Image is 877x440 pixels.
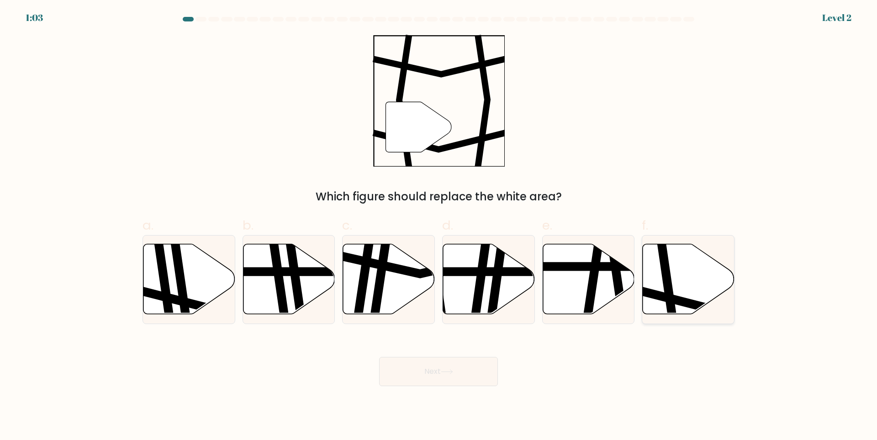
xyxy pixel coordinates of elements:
[243,216,254,234] span: b.
[342,216,352,234] span: c.
[642,216,648,234] span: f.
[442,216,453,234] span: d.
[379,357,498,386] button: Next
[148,189,729,205] div: Which figure should replace the white area?
[26,11,43,25] div: 1:03
[542,216,552,234] span: e.
[143,216,153,234] span: a.
[822,11,851,25] div: Level 2
[386,102,452,152] g: "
